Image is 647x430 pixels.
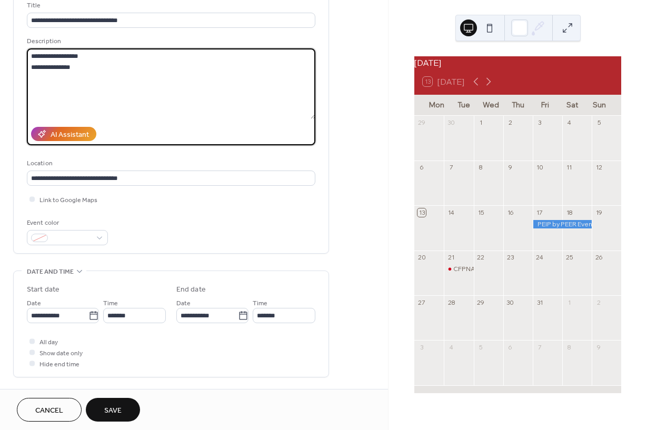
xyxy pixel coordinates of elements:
div: AI Assistant [51,129,89,141]
div: 6 [506,343,514,351]
div: 18 [565,208,573,216]
div: 12 [595,164,603,172]
div: 11 [565,164,573,172]
div: 30 [447,119,455,127]
button: Save [86,398,140,422]
div: Mon [423,95,450,116]
div: Thu [504,95,532,116]
span: Save [104,405,122,416]
span: Time [103,298,118,309]
div: 6 [417,164,425,172]
div: 29 [417,119,425,127]
div: Description [27,36,313,47]
div: 8 [565,343,573,351]
span: Date [27,298,41,309]
div: 27 [417,298,425,306]
div: 2 [595,298,603,306]
div: 25 [565,254,573,262]
div: 5 [595,119,603,127]
div: 14 [447,208,455,216]
div: Event color [27,217,106,228]
span: All day [39,337,58,348]
div: 24 [536,254,544,262]
div: 16 [506,208,514,216]
span: Date and time [27,266,74,277]
div: 4 [447,343,455,351]
div: PEIP by PEER Event [533,220,592,229]
div: 1 [565,298,573,306]
div: 7 [447,164,455,172]
div: 31 [536,298,544,306]
div: Fri [531,95,559,116]
div: 21 [447,254,455,262]
div: 26 [595,254,603,262]
div: 30 [506,298,514,306]
span: Show date only [39,348,83,359]
span: Time [253,298,267,309]
button: AI Assistant [31,127,96,141]
div: 15 [477,208,485,216]
div: 20 [417,254,425,262]
div: 2 [506,119,514,127]
div: Wed [477,95,504,116]
div: Sat [559,95,586,116]
div: 17 [536,208,544,216]
div: 23 [506,254,514,262]
div: Location [27,158,313,169]
div: 9 [595,343,603,351]
div: End date [176,284,206,295]
div: 22 [477,254,485,262]
span: Hide end time [39,359,79,370]
div: 7 [536,343,544,351]
span: Cancel [35,405,63,416]
div: 8 [477,164,485,172]
div: [DATE] [414,56,621,69]
div: 4 [565,119,573,127]
button: Cancel [17,398,82,422]
div: 10 [536,164,544,172]
div: 13 [417,208,425,216]
div: 3 [536,119,544,127]
div: 5 [477,343,485,351]
div: 3 [417,343,425,351]
div: Tue [450,95,477,116]
span: Link to Google Maps [39,195,97,206]
span: Date [176,298,191,309]
div: Start date [27,284,59,295]
div: 19 [595,208,603,216]
div: 1 [477,119,485,127]
div: CFPNA Hypertension Canada Primary Care Guidelines Update [444,265,473,274]
div: Sun [585,95,613,116]
div: 28 [447,298,455,306]
div: 29 [477,298,485,306]
div: 9 [506,164,514,172]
